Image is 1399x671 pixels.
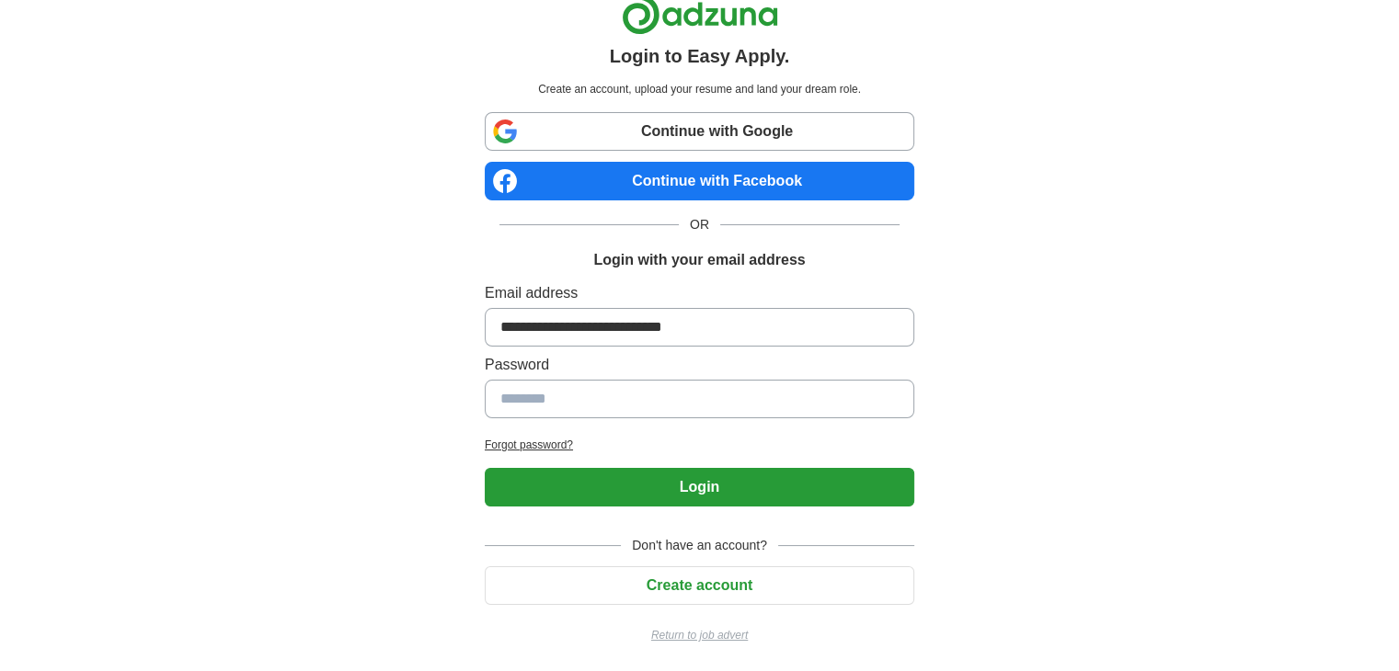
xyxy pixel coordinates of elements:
[485,627,914,643] a: Return to job advert
[488,81,911,97] p: Create an account, upload your resume and land your dream role.
[485,437,914,453] a: Forgot password?
[679,215,720,234] span: OR
[485,468,914,506] button: Login
[485,162,914,200] a: Continue with Facebook
[621,536,778,555] span: Don't have an account?
[485,354,914,376] label: Password
[485,577,914,593] a: Create account
[593,249,805,271] h1: Login with your email address
[485,566,914,605] button: Create account
[485,282,914,304] label: Email address
[485,112,914,151] a: Continue with Google
[610,42,790,70] h1: Login to Easy Apply.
